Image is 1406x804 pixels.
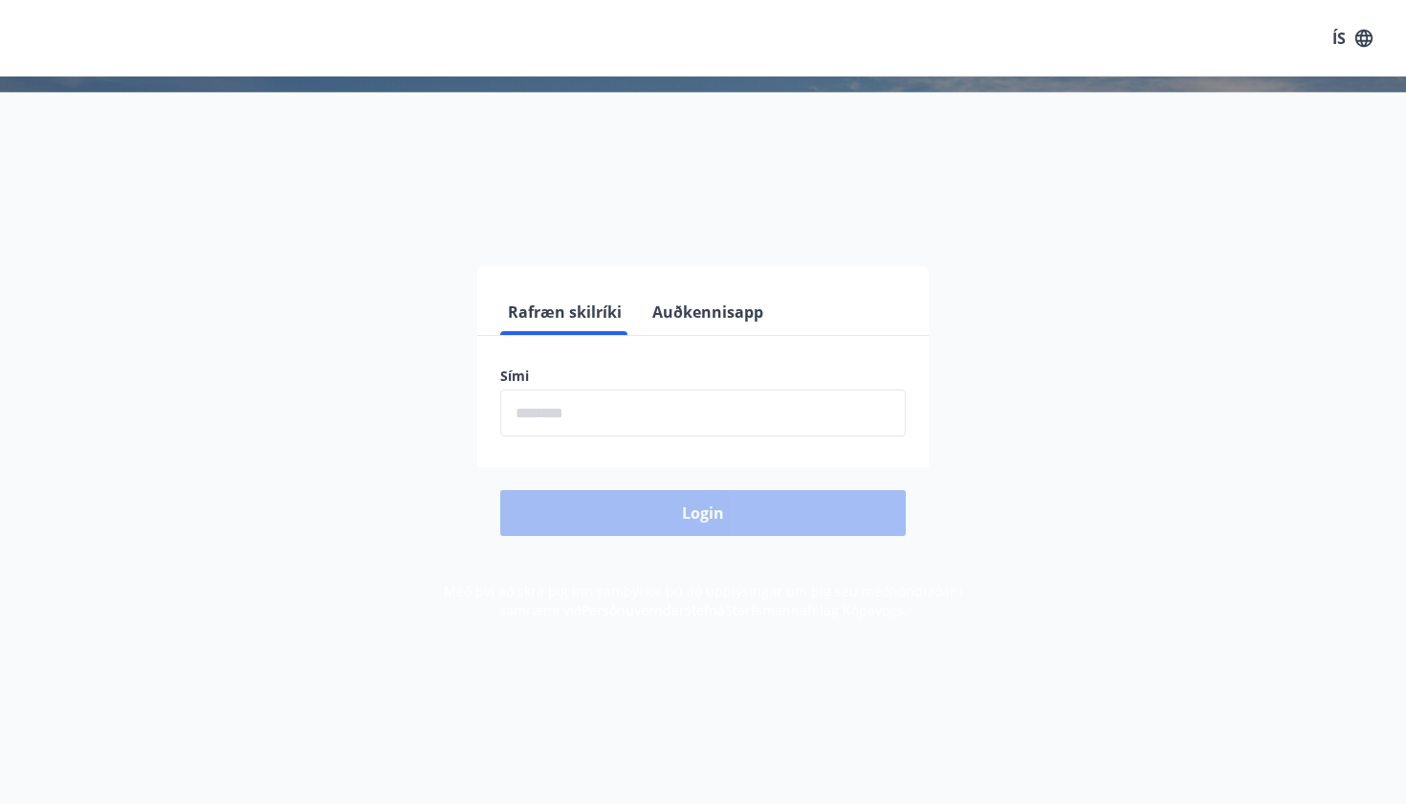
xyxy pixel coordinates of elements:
span: Með því að skrá þig inn samþykkir þú að upplýsingar um þig séu meðhöndlaðar í samræmi við Starfsm... [444,582,963,619]
button: ÍS [1322,21,1383,56]
button: Auðkennisapp [645,289,771,335]
span: Vinsamlegast skráðu þig inn með rafrænum skilríkjum eða Auðkennisappi. [403,204,1003,227]
label: Sími [500,367,906,386]
a: Persónuverndarstefna [582,601,725,619]
button: Rafræn skilríki [500,289,629,335]
h1: Félagavefur, Starfsmannafélag Kópavogs [37,115,1369,188]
